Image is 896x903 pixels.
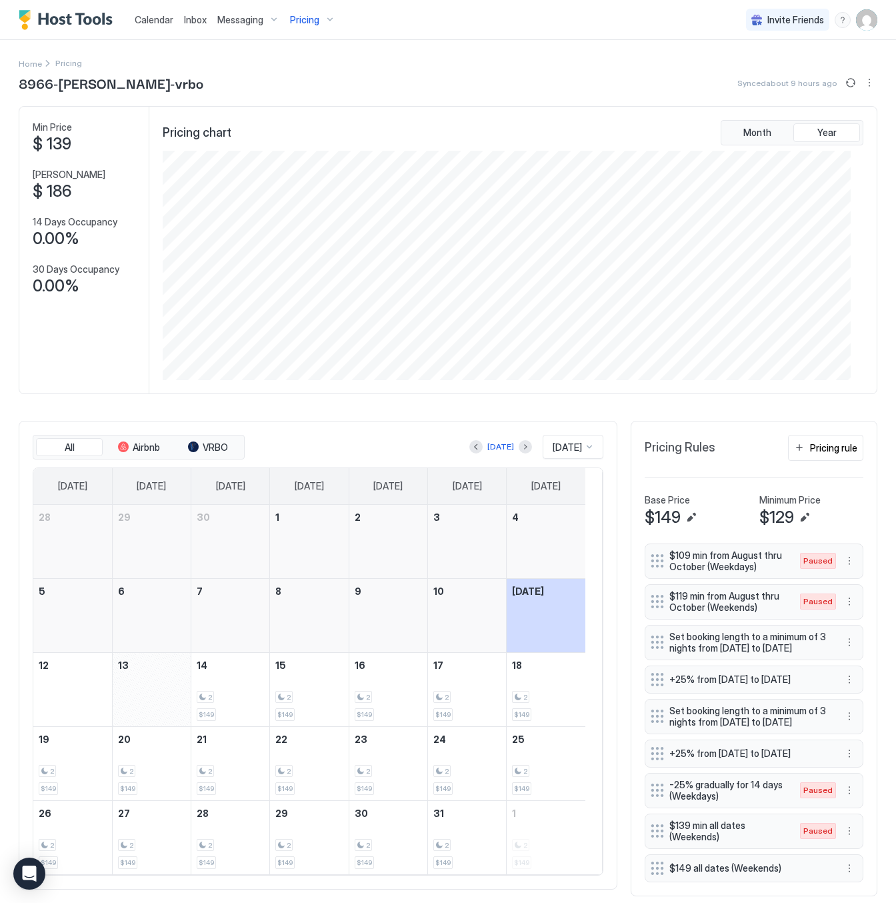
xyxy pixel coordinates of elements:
td: October 10, 2025 [427,578,506,652]
button: Sync prices [843,75,859,91]
div: User profile [856,9,877,31]
span: 29 [275,808,288,819]
a: October 13, 2025 [113,653,191,678]
td: October 17, 2025 [427,652,506,726]
span: 25 [512,734,525,745]
span: 7 [197,586,203,597]
span: Pricing [290,14,319,26]
span: $149 [41,784,56,793]
div: Pricing rule [810,441,857,455]
a: October 1, 2025 [270,505,348,530]
span: 28 [197,808,209,819]
span: -25% gradually for 14 days (Weekdays) [669,779,787,802]
td: October 30, 2025 [349,800,427,874]
div: +25% from [DATE] to [DATE] menu [645,740,863,768]
td: October 31, 2025 [427,800,506,874]
a: September 30, 2025 [191,505,269,530]
button: Next month [519,440,532,454]
td: October 14, 2025 [191,652,270,726]
a: Saturday [518,468,574,504]
button: Edit [683,510,699,526]
span: 2 [366,841,370,850]
span: Set booking length to a minimum of 3 nights from [DATE] to [DATE] [669,631,828,654]
span: $139 min all dates (Weekends) [669,820,787,843]
td: September 29, 2025 [112,505,191,579]
span: $149 [277,784,293,793]
a: October 23, 2025 [349,727,427,752]
a: October 16, 2025 [349,653,427,678]
span: [DATE] [453,480,482,492]
td: October 27, 2025 [112,800,191,874]
button: Pricing rule [788,435,863,461]
span: [DATE] [531,480,561,492]
div: menu [841,672,857,688]
span: $149 [199,858,214,867]
button: Previous month [469,440,483,454]
a: October 29, 2025 [270,801,348,826]
td: October 1, 2025 [270,505,349,579]
span: 27 [118,808,130,819]
a: October 12, 2025 [33,653,112,678]
span: Breadcrumb [55,58,82,68]
div: tab-group [33,435,245,460]
span: 28 [39,512,51,523]
div: Breadcrumb [19,56,42,70]
span: 2 [287,693,291,702]
a: October 8, 2025 [270,579,348,604]
span: Messaging [217,14,263,26]
button: More options [841,708,857,724]
span: [DATE] [295,480,324,492]
span: 3 [433,512,440,523]
a: Wednesday [281,468,337,504]
span: 2 [366,767,370,776]
td: October 21, 2025 [191,726,270,800]
td: September 30, 2025 [191,505,270,579]
span: 1 [512,808,516,819]
span: 29 [118,512,131,523]
span: $149 [645,508,681,528]
span: 24 [433,734,446,745]
a: Thursday [360,468,416,504]
td: October 8, 2025 [270,578,349,652]
a: October 10, 2025 [428,579,506,604]
a: Sunday [45,468,101,504]
span: Month [743,127,771,139]
button: VRBO [175,438,241,457]
span: 31 [433,808,444,819]
button: More options [841,672,857,688]
span: Min Price [33,121,72,133]
span: $149 [435,710,451,719]
button: More options [861,75,877,91]
span: 2 [445,767,449,776]
td: October 6, 2025 [112,578,191,652]
button: [DATE] [485,439,516,455]
span: 12 [39,660,49,671]
span: $ 186 [33,181,71,201]
button: More options [841,823,857,839]
button: More options [841,860,857,876]
td: October 9, 2025 [349,578,427,652]
span: 21 [197,734,207,745]
div: [DATE] [487,441,514,453]
span: 13 [118,660,129,671]
span: Paused [803,825,833,837]
a: October 9, 2025 [349,579,427,604]
span: 0.00% [33,229,79,249]
span: 2 [208,693,212,702]
span: Airbnb [133,441,160,454]
span: +25% from [DATE] to [DATE] [669,674,828,686]
div: -25% gradually for 14 days (Weekdays) Pausedmenu [645,773,863,808]
span: 19 [39,734,49,745]
span: 2 [445,841,449,850]
button: More options [841,634,857,650]
span: [DATE] [553,441,582,454]
div: menu [841,553,857,569]
span: $119 min from August thru October (Weekends) [669,590,787,614]
span: 15 [275,660,286,671]
span: 16 [355,660,365,671]
span: [DATE] [137,480,166,492]
span: $149 [199,784,214,793]
span: 2 [208,767,212,776]
span: Paused [803,555,833,567]
span: Year [817,127,837,139]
